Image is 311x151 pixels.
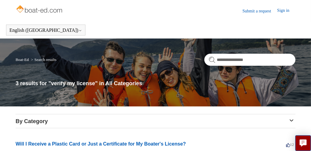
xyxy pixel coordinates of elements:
img: Boat-Ed Help Center home page [16,4,64,16]
a: Sign in [277,7,295,15]
input: Search [204,54,295,66]
li: Boat-Ed [16,57,30,62]
li: Search results [30,57,57,62]
button: English ([GEOGRAPHIC_DATA]) [9,28,82,33]
h3: By Category [16,117,295,126]
button: Live chat [295,135,311,151]
h1: 3 results for "verify my license" in All Categories [16,79,295,88]
a: Boat-Ed [16,57,29,62]
span: 12 [286,142,294,147]
a: Will I Receive a Plastic Card or Just a Certificate for My Boater's License? [16,141,186,146]
a: Submit a request [243,8,277,14]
